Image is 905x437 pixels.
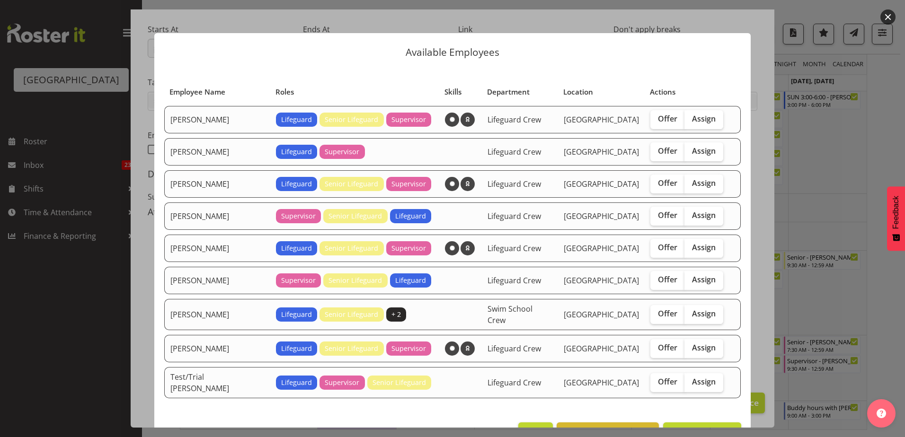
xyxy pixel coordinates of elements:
[887,186,905,251] button: Feedback - Show survey
[444,87,461,97] span: Skills
[164,335,270,362] td: [PERSON_NAME]
[692,275,716,284] span: Assign
[488,275,541,286] span: Lifeguard Crew
[564,243,639,253] span: [GEOGRAPHIC_DATA]
[692,243,716,252] span: Assign
[164,235,270,262] td: [PERSON_NAME]
[658,210,677,220] span: Offer
[164,367,270,398] td: Test/Trial [PERSON_NAME]
[564,275,639,286] span: [GEOGRAPHIC_DATA]
[692,343,716,352] span: Assign
[564,377,639,388] span: [GEOGRAPHIC_DATA]
[395,211,426,221] span: Lifeguard
[164,47,741,57] p: Available Employees
[164,267,270,294] td: [PERSON_NAME]
[692,146,716,156] span: Assign
[658,275,677,284] span: Offer
[564,147,639,157] span: [GEOGRAPHIC_DATA]
[164,138,270,166] td: [PERSON_NAME]
[488,343,541,354] span: Lifeguard Crew
[275,87,294,97] span: Roles
[692,309,716,318] span: Assign
[325,179,378,189] span: Senior Lifeguard
[373,377,426,388] span: Senior Lifeguard
[564,211,639,221] span: [GEOGRAPHIC_DATA]
[563,87,593,97] span: Location
[692,178,716,188] span: Assign
[164,106,270,133] td: [PERSON_NAME]
[488,179,541,189] span: Lifeguard Crew
[391,243,426,253] span: Supervisor
[391,179,426,189] span: Supervisor
[395,275,426,286] span: Lifeguard
[692,210,716,220] span: Assign
[281,114,312,125] span: Lifeguard
[658,146,677,156] span: Offer
[164,299,270,330] td: [PERSON_NAME]
[658,377,677,386] span: Offer
[892,196,900,229] span: Feedback
[281,179,312,189] span: Lifeguard
[325,114,378,125] span: Senior Lifeguard
[328,211,382,221] span: Senior Lifeguard
[328,275,382,286] span: Senior Lifeguard
[488,147,541,157] span: Lifeguard Crew
[281,309,312,320] span: Lifeguard
[325,377,359,388] span: Supervisor
[281,377,312,388] span: Lifeguard
[281,243,312,253] span: Lifeguard
[488,243,541,253] span: Lifeguard Crew
[391,309,401,320] span: + 2
[169,87,225,97] span: Employee Name
[488,114,541,125] span: Lifeguard Crew
[692,377,716,386] span: Assign
[281,343,312,354] span: Lifeguard
[325,147,359,157] span: Supervisor
[658,114,677,123] span: Offer
[325,243,378,253] span: Senior Lifeguard
[658,309,677,318] span: Offer
[658,343,677,352] span: Offer
[325,309,378,320] span: Senior Lifeguard
[877,409,886,418] img: help-xxl-2.png
[487,87,530,97] span: Department
[658,243,677,252] span: Offer
[488,211,541,221] span: Lifeguard Crew
[692,114,716,123] span: Assign
[564,114,639,125] span: [GEOGRAPHIC_DATA]
[164,170,270,198] td: [PERSON_NAME]
[564,179,639,189] span: [GEOGRAPHIC_DATA]
[281,211,316,221] span: Supervisor
[658,178,677,188] span: Offer
[164,202,270,230] td: [PERSON_NAME]
[564,309,639,320] span: [GEOGRAPHIC_DATA]
[325,343,378,354] span: Senior Lifeguard
[391,343,426,354] span: Supervisor
[488,377,541,388] span: Lifeguard Crew
[391,114,426,125] span: Supervisor
[281,275,316,286] span: Supervisor
[281,147,312,157] span: Lifeguard
[488,304,532,325] span: Swim School Crew
[564,343,639,354] span: [GEOGRAPHIC_DATA]
[650,87,675,97] span: Actions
